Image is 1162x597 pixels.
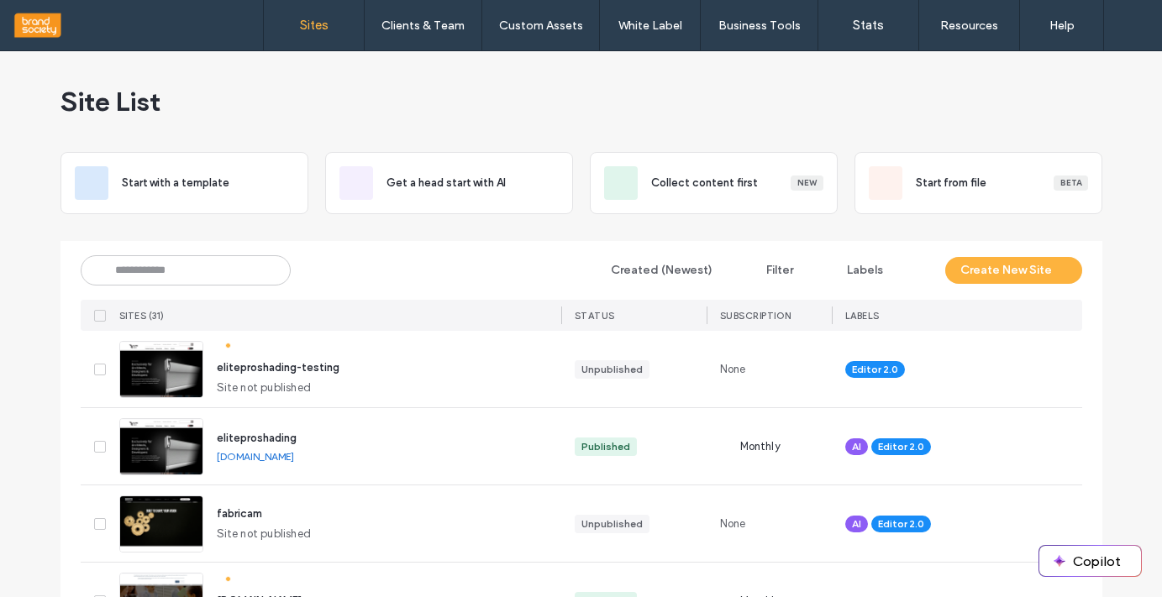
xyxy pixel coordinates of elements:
[1054,175,1088,191] div: Beta
[740,438,781,455] span: Monthly
[217,361,339,374] a: eliteproshading-testing
[916,175,986,191] span: Start from file
[940,18,998,33] label: Resources
[651,175,758,191] span: Collect content first
[720,310,791,322] span: SUBSCRIPTION
[386,175,506,191] span: Get a head start with AI
[618,18,682,33] label: White Label
[217,432,297,444] a: eliteproshading
[852,439,861,454] span: AI
[734,257,810,284] button: Filter
[817,257,898,284] button: Labels
[878,439,924,454] span: Editor 2.0
[945,257,1082,284] button: Create New Site
[1039,546,1141,576] button: Copilot
[878,516,924,532] span: Editor 2.0
[581,516,643,532] div: Unpublished
[499,18,583,33] label: Custom Assets
[119,310,165,322] span: SITES (31)
[325,152,573,214] div: Get a head start with AI
[720,516,746,532] span: None
[122,175,229,191] span: Start with a template
[381,18,465,33] label: Clients & Team
[590,152,838,214] div: Collect content firstNew
[791,175,823,191] div: New
[853,18,884,33] label: Stats
[300,18,329,33] label: Sites
[581,439,630,454] div: Published
[217,380,312,396] span: Site not published
[217,526,312,542] span: Site not published
[852,362,898,377] span: Editor 2.0
[1049,18,1075,33] label: Help
[852,516,861,532] span: AI
[217,450,294,463] a: [DOMAIN_NAME]
[845,310,880,322] span: LABELS
[60,85,160,118] span: Site List
[581,362,643,377] div: Unpublished
[217,507,262,520] a: fabricam
[581,257,728,284] button: Created (Newest)
[854,152,1102,214] div: Start from fileBeta
[60,152,308,214] div: Start with a template
[575,310,615,322] span: STATUS
[718,18,801,33] label: Business Tools
[720,361,746,378] span: None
